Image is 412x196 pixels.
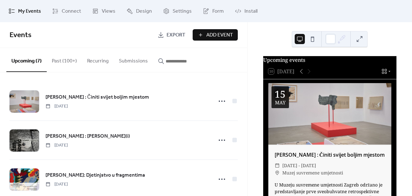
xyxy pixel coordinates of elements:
div: 15 [275,89,285,99]
span: [PERSON_NAME] : Činiti svijet boljim mjestom [45,94,149,101]
a: [PERSON_NAME] : Činiti svijet boljim mjestom [45,93,149,101]
span: [DATE] [45,181,68,188]
span: [PERSON_NAME] : [PERSON_NAME](i) [45,133,130,140]
span: Events [10,28,31,42]
button: Add Event [193,29,238,41]
button: Submissions [114,48,153,71]
a: Design [122,3,157,20]
a: Connect [47,3,86,20]
span: Muzej suvremene umjetnosti [282,169,343,177]
div: May [275,100,285,105]
span: Settings [173,8,192,15]
a: Install [230,3,262,20]
div: ​ [275,169,280,177]
a: [PERSON_NAME]: Djetinjstvo u fragmentima [45,171,145,180]
a: My Events [4,3,46,20]
span: Install [244,8,257,15]
span: [DATE] [45,103,68,110]
div: [PERSON_NAME] : Činiti svijet boljim mjestom [268,151,391,159]
span: [PERSON_NAME]: Djetinjstvo u fragmentima [45,172,145,179]
span: [DATE] - [DATE] [282,162,316,169]
div: Upcoming events [263,56,396,64]
span: Form [212,8,224,15]
div: ​ [275,162,280,169]
a: [PERSON_NAME] : [PERSON_NAME](i) [45,132,130,140]
span: Views [102,8,115,15]
a: Form [198,3,229,20]
span: Connect [62,8,81,15]
span: Export [167,31,185,39]
button: Recurring [82,48,114,71]
a: Export [153,29,190,41]
button: Past (100+) [47,48,82,71]
a: Settings [158,3,196,20]
span: My Events [18,8,41,15]
a: Views [87,3,120,20]
button: Upcoming (7) [6,48,47,72]
span: [DATE] [45,142,68,149]
span: Design [136,8,152,15]
span: Add Event [206,31,233,39]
